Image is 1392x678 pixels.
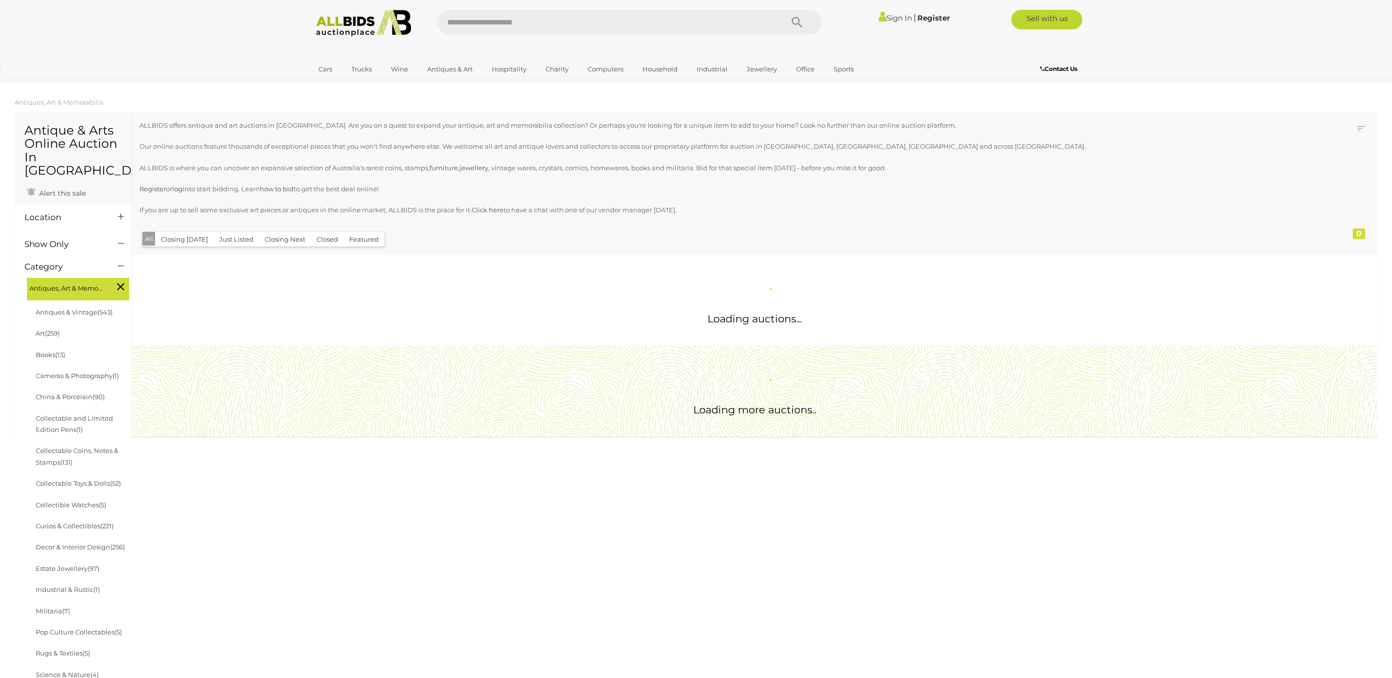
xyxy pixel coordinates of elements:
span: (97) [88,565,99,572]
a: furniture [430,164,458,172]
a: login [172,185,189,193]
h4: Show Only [24,240,103,249]
img: Allbids.com.au [311,10,417,37]
a: Collectible Watches(5) [36,501,106,509]
a: Hospitality [485,61,533,77]
a: Alert this sale [24,185,88,200]
p: ALLBIDS offers antique and art auctions in [GEOGRAPHIC_DATA]. Are you on a quest to expand your a... [139,120,1260,131]
a: Militaria(7) [36,607,70,615]
div: 0 [1353,228,1365,239]
a: Collectable Toys & Dolls(52) [36,479,121,487]
h1: Antique & Arts Online Auction In [GEOGRAPHIC_DATA] [24,124,122,178]
b: Contact Us [1040,65,1077,72]
a: Jewellery [740,61,783,77]
a: Art(259) [36,329,60,337]
button: Search [773,10,822,34]
span: Antiques, Art & Memorabilia [29,280,103,294]
a: Sell with us [1011,10,1082,29]
span: (90) [92,393,105,401]
a: Office [790,61,821,77]
a: Register [139,185,166,193]
a: Estate Jewellery(97) [36,565,99,572]
span: (259) [45,329,60,337]
span: Loading more auctions.. [693,404,816,416]
span: (7) [62,607,70,615]
span: (543) [97,308,113,316]
a: Sports [827,61,860,77]
span: (1) [76,426,83,433]
a: Register [917,13,950,23]
a: Trucks [345,61,378,77]
a: Collectable Coins, Notes & Stamps(131) [36,447,118,466]
span: Loading auctions... [707,313,802,325]
a: Click here [472,206,503,214]
span: (13) [55,351,65,359]
p: ALLBIDS is where you can uncover an expansive selection of Australia's rarest coins, stamps, , , ... [139,162,1260,174]
span: (52) [110,479,121,487]
a: Antiques, Art & Memorabilia [15,98,104,106]
h4: Category [24,262,103,271]
p: Our online auctions feature thousands of exceptional pieces that you won't find anywhere else. We... [139,141,1260,152]
a: jewellery [459,164,488,172]
span: (131) [60,458,72,466]
a: China & Porcelain(90) [36,393,105,401]
p: or to start bidding. Learn to get the best deal online! [139,183,1260,195]
a: Industrial [690,61,734,77]
a: Rugs & Textiles(5) [36,649,90,657]
span: Alert this sale [37,189,86,198]
a: Sign In [879,13,912,23]
a: Antiques & Art [421,61,479,77]
a: Wine [385,61,414,77]
button: Just Listed [213,232,259,247]
span: (5) [99,501,106,509]
a: Computers [581,61,630,77]
button: Closed [311,232,344,247]
span: (221) [100,522,114,530]
a: how to bid [260,185,294,193]
h4: Location [24,213,103,222]
span: (1) [93,586,100,593]
a: Antiques & Vintage(543) [36,308,113,316]
a: Contact Us [1040,64,1080,74]
button: All [142,232,156,246]
a: Charity [539,61,575,77]
a: Industrial & Rustic(1) [36,586,100,593]
span: | [913,12,916,23]
button: Closing Next [259,232,311,247]
a: Cars [312,61,339,77]
a: Curios & Collectibles(221) [36,522,114,530]
a: Decor & Interior Design(256) [36,543,125,551]
a: Pop Culture Collectables(5) [36,628,122,636]
span: (5) [83,649,90,657]
a: Cameras & Photography(1) [36,372,119,380]
span: (5) [114,628,122,636]
button: Closing [DATE] [155,232,214,247]
a: Books(13) [36,351,65,359]
a: [GEOGRAPHIC_DATA] [312,77,394,93]
a: Collectable and Limited Edition Pens(1) [36,414,113,433]
span: (256) [110,543,125,551]
a: Household [636,61,684,77]
button: Featured [343,232,385,247]
p: If you are up to sell some exclusive art pieces or antiques in the online market, ALLBIDS is the ... [139,204,1260,216]
span: (1) [113,372,119,380]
